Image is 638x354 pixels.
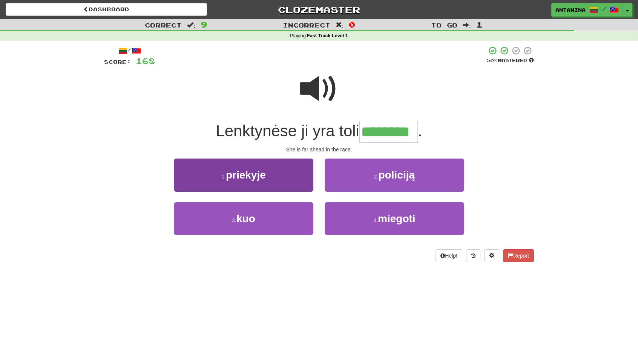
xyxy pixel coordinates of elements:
[283,21,330,29] span: Incorrect
[325,202,464,235] button: 4.miegoti
[218,3,420,16] a: Clozemaster
[236,213,255,224] span: kuo
[418,122,422,140] span: .
[187,22,195,28] span: :
[378,213,416,224] span: miegoti
[221,174,226,180] small: 1 .
[232,217,236,223] small: 3 .
[325,159,464,191] button: 2.policiją
[373,217,378,223] small: 4 .
[349,20,355,29] span: 0
[431,21,457,29] span: To go
[379,169,415,181] span: policiją
[486,57,534,64] div: Mastered
[555,6,586,13] span: Antanina
[602,6,606,11] span: /
[201,20,207,29] span: 9
[136,56,155,66] span: 168
[174,202,313,235] button: 3.kuo
[226,169,266,181] span: priekyje
[466,249,480,262] button: Round history (alt+y)
[486,57,498,63] span: 50 %
[6,3,207,16] a: Dashboard
[307,33,348,38] strong: Fast Track Level 1
[374,174,379,180] small: 2 .
[145,21,182,29] span: Correct
[174,159,313,191] button: 1.priekyje
[104,46,155,55] div: /
[551,3,623,17] a: Antanina /
[476,20,483,29] span: 1
[503,249,534,262] button: Report
[436,249,462,262] button: Help!
[336,22,344,28] span: :
[104,59,131,65] span: Score:
[216,122,359,140] span: Lenktynėse ji yra toli
[463,22,471,28] span: :
[104,146,534,153] div: She is far ahead in the race.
